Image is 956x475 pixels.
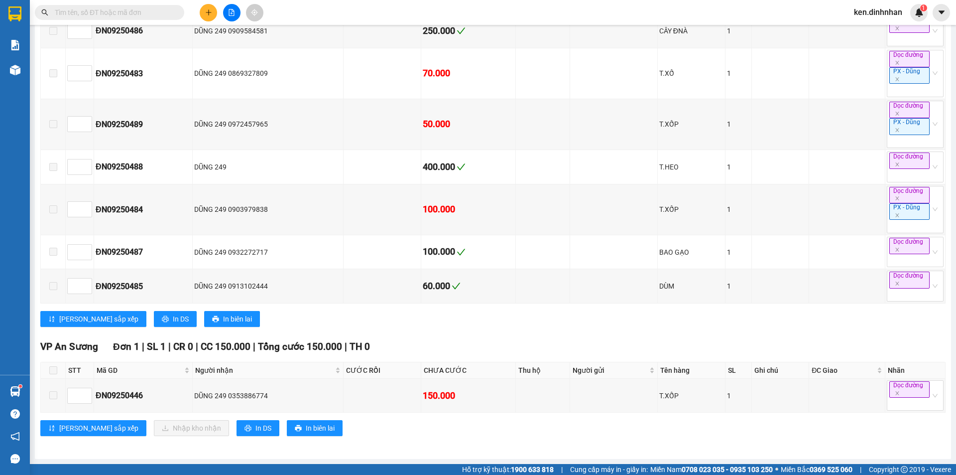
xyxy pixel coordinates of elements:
div: DŨNG 249 0353886774 [194,390,342,401]
span: | [253,341,255,352]
td: ĐN09250484 [94,184,193,235]
div: DÙM [659,281,724,292]
input: Tìm tên, số ĐT hoặc mã đơn [55,7,172,18]
span: CR 0 [173,341,193,352]
span: Người gửi [573,365,647,376]
td: ĐN09250487 [94,235,193,270]
div: DŨNG 249 0903979838 [194,204,342,215]
span: notification [10,432,20,441]
th: SL [725,362,752,379]
span: close [895,77,900,82]
span: Dọc đường [889,381,930,398]
div: 60.000 [423,279,513,293]
span: check [457,248,466,257]
span: Hỗ trợ kỹ thuật: [462,464,554,475]
span: Dọc đường [889,102,930,118]
span: | [561,464,563,475]
button: printerIn DS [154,311,197,327]
td: ĐN09250489 [94,99,193,150]
div: 1 [727,68,750,79]
button: printerIn biên lai [287,420,343,436]
div: DŨNG 249 0932272717 [194,247,342,258]
span: 1 [922,4,925,11]
span: close [895,391,900,396]
div: ĐN09250487 [96,246,191,258]
span: printer [162,316,169,323]
span: [PERSON_NAME] sắp xếp [59,423,138,434]
span: In biên lai [306,423,335,434]
div: T.HEO [659,161,724,172]
span: CC 150.000 [201,341,250,352]
div: DŨNG 249 [194,161,342,172]
button: file-add [223,4,240,21]
span: Dọc đường [889,51,930,67]
span: | [196,341,198,352]
span: | [168,341,171,352]
span: Dọc đường [889,238,930,254]
img: warehouse-icon [10,386,20,397]
div: T.XỐP [659,390,724,401]
span: printer [212,316,219,323]
span: close [895,213,900,218]
div: DŨNG 249 0869327809 [194,68,342,79]
div: 1 [727,390,750,401]
span: | [860,464,861,475]
div: 50.000 [423,117,513,131]
div: 150.000 [423,389,513,403]
td: ĐN09250446 [94,379,193,413]
span: message [10,454,20,464]
th: Tên hàng [658,362,726,379]
span: VP An Sương [40,341,98,352]
div: 1 [727,281,750,292]
span: close [895,281,900,286]
img: warehouse-icon [10,65,20,75]
div: Nhãn [888,365,943,376]
span: Mã GD [97,365,182,376]
span: Tổng cước 150.000 [258,341,342,352]
th: STT [66,362,94,379]
span: Đơn 1 [113,341,139,352]
button: printerIn DS [237,420,279,436]
span: In biên lai [223,314,252,324]
span: sort-ascending [48,316,55,323]
div: 400.000 [423,160,513,174]
span: TH 0 [350,341,370,352]
span: Dọc đường [889,187,930,203]
div: 250.000 [423,24,513,38]
div: 1 [727,161,750,172]
div: DŨNG 249 0913102444 [194,281,342,292]
img: logo-vxr [8,6,21,21]
div: T.XỐP [659,204,724,215]
div: 100.000 [423,245,513,259]
span: close [895,162,900,167]
span: plus [205,9,212,16]
span: close [895,196,900,201]
span: printer [295,425,302,433]
th: CHƯA CƯỚC [421,362,515,379]
th: CƯỚC RỒI [344,362,421,379]
img: icon-new-feature [915,8,924,17]
span: Cung cấp máy in - giấy in: [570,464,648,475]
button: downloadNhập kho nhận [154,420,229,436]
img: solution-icon [10,40,20,50]
strong: 0708 023 035 - 0935 103 250 [682,466,773,474]
div: 1 [727,119,750,130]
strong: 0369 525 060 [810,466,852,474]
span: [PERSON_NAME] sắp xếp [59,314,138,324]
button: plus [200,4,217,21]
div: ĐN09250486 [96,24,191,37]
span: In DS [255,423,271,434]
div: 1 [727,247,750,258]
div: ĐN09250485 [96,280,191,293]
span: Người nhận [195,365,333,376]
div: BAO GẠO [659,247,724,258]
div: ĐN09250488 [96,160,191,173]
span: close [895,26,900,31]
div: ĐN09250489 [96,118,191,131]
button: printerIn biên lai [204,311,260,327]
th: Ghi chú [752,362,809,379]
div: 70.000 [423,66,513,80]
span: close [895,128,900,133]
button: sort-ascending[PERSON_NAME] sắp xếp [40,420,146,436]
td: ĐN09250488 [94,150,193,184]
